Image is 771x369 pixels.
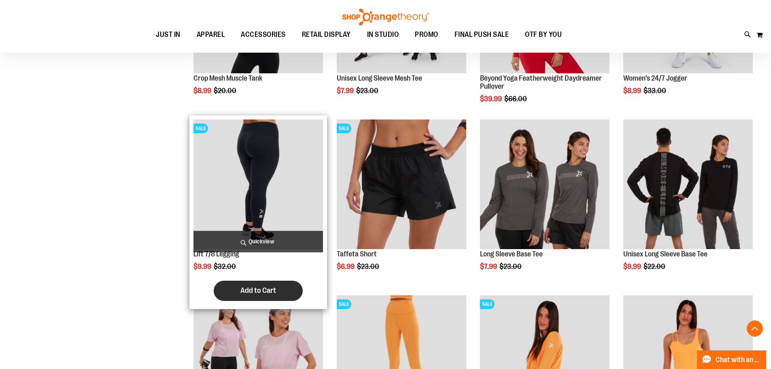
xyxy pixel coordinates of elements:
[480,262,498,271] span: $7.99
[302,26,351,44] span: RETAIL DISPLAY
[193,87,212,95] span: $8.99
[337,262,356,271] span: $6.99
[476,115,614,291] div: product
[480,95,503,103] span: $39.99
[644,262,667,271] span: $22.00
[156,26,181,44] span: JUST IN
[623,119,753,250] a: Product image for Unisex Long Sleeve Base Tee
[619,115,757,291] div: product
[357,262,380,271] span: $23.00
[517,26,570,44] a: OTF BY YOU
[407,26,446,44] a: PROMO
[480,74,602,90] a: Beyond Yoga Featherweight Daydreamer Pullover
[697,350,767,369] button: Chat with an Expert
[189,26,233,44] a: APPAREL
[193,231,323,252] a: Quickview
[337,250,377,258] a: Taffeta Short
[214,262,237,271] span: $32.00
[148,26,189,44] a: JUST IN
[294,26,359,44] a: RETAIL DISPLAY
[193,124,208,133] span: SALE
[480,119,610,250] a: Product image for Long Sleeve Base Tee
[623,87,642,95] span: $8.99
[197,26,225,44] span: APPAREL
[233,26,294,44] a: ACCESSORIES
[480,119,610,249] img: Product image for Long Sleeve Base Tee
[446,26,517,44] a: FINAL PUSH SALE
[480,250,543,258] a: Long Sleeve Base Tee
[356,87,380,95] span: $23.00
[214,87,238,95] span: $20.00
[193,262,212,271] span: $9.99
[337,74,422,82] a: Unisex Long Sleeve Mesh Tee
[193,119,323,249] img: 2024 October Lift 7/8 Legging
[716,356,761,364] span: Chat with an Expert
[240,286,276,295] span: Add to Cart
[333,115,470,291] div: product
[337,119,466,250] a: Main Image of Taffeta ShortSALE
[337,299,351,309] span: SALE
[504,95,528,103] span: $66.00
[214,281,303,301] button: Add to Cart
[337,87,355,95] span: $7.99
[747,320,763,337] button: Back To Top
[623,262,642,271] span: $9.99
[193,250,239,258] a: Lift 7/8 Legging
[241,26,286,44] span: ACCESSORIES
[623,74,687,82] a: Women's 24/7 Jogger
[367,26,399,44] span: IN STUDIO
[337,124,351,133] span: SALE
[189,115,327,309] div: product
[623,119,753,249] img: Product image for Unisex Long Sleeve Base Tee
[644,87,667,95] span: $33.00
[341,9,430,26] img: Shop Orangetheory
[337,119,466,249] img: Main Image of Taffeta Short
[359,26,407,44] a: IN STUDIO
[623,250,707,258] a: Unisex Long Sleeve Base Tee
[415,26,438,44] span: PROMO
[193,74,262,82] a: Crop Mesh Muscle Tank
[480,299,495,309] span: SALE
[193,119,323,250] a: 2024 October Lift 7/8 LeggingSALE
[455,26,509,44] span: FINAL PUSH SALE
[525,26,562,44] span: OTF BY YOU
[499,262,523,271] span: $23.00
